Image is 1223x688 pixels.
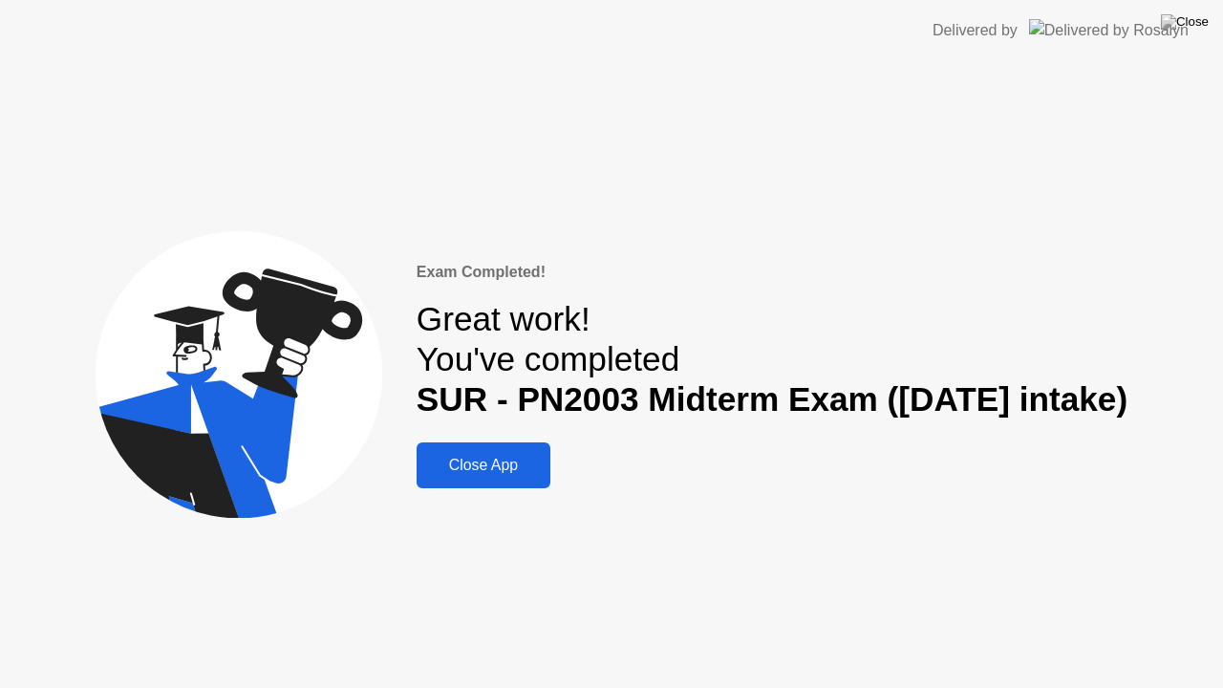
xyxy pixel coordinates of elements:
div: Great work! You've completed [417,299,1127,420]
img: Delivered by Rosalyn [1029,19,1189,41]
img: Close [1161,14,1209,30]
div: Close App [422,457,545,474]
div: Exam Completed! [417,261,1127,284]
button: Close App [417,442,550,488]
b: SUR - PN2003 Midterm Exam ([DATE] intake) [417,380,1127,418]
div: Delivered by [933,19,1018,42]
